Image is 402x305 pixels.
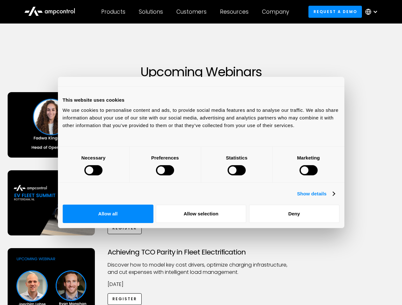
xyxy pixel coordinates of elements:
[262,8,289,15] div: Company
[108,293,142,305] a: Register
[8,64,395,79] h1: Upcoming Webinars
[63,205,153,223] button: Allow all
[297,190,335,198] a: Show details
[63,106,340,129] div: We use cookies to personalise content and ads, to provide social media features and to analyse ou...
[249,205,340,223] button: Deny
[108,222,142,234] a: Register
[63,96,340,104] div: This website uses cookies
[308,6,362,17] a: Request a demo
[176,8,207,15] div: Customers
[156,205,246,223] button: Allow selection
[108,281,295,288] p: [DATE]
[220,8,249,15] div: Resources
[151,155,179,160] strong: Preferences
[139,8,163,15] div: Solutions
[108,261,295,276] p: Discover how to model key cost drivers, optimize charging infrastructure, and cut expenses with i...
[297,155,320,160] strong: Marketing
[101,8,125,15] div: Products
[81,155,106,160] strong: Necessary
[226,155,248,160] strong: Statistics
[108,248,295,256] h3: Achieving TCO Parity in Fleet Electrification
